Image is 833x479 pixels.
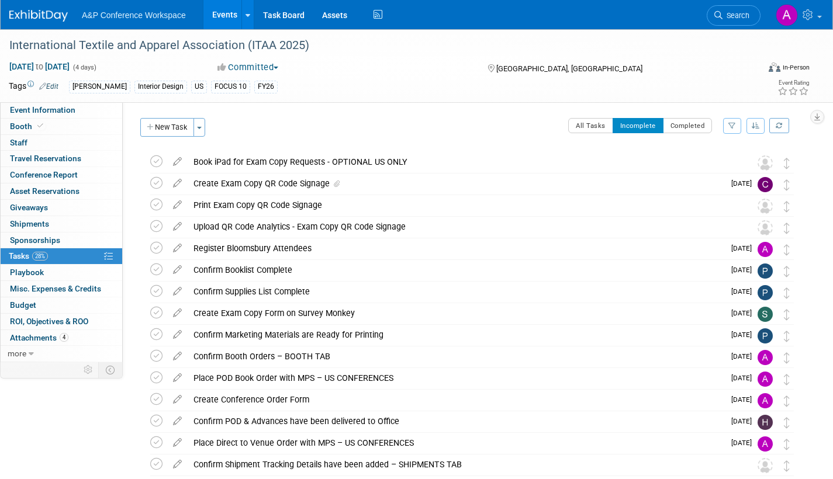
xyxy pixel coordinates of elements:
a: Budget [1,297,122,313]
a: Tasks28% [1,248,122,264]
span: Budget [10,300,36,310]
button: New Task [140,118,194,137]
span: Tasks [9,251,48,261]
a: Sponsorships [1,232,122,248]
div: FOCUS 10 [211,81,250,93]
img: Unassigned [758,155,773,171]
i: Move task [784,223,790,234]
div: Confirm Shipment Tracking Details have been added – SHIPMENTS TAB [188,454,734,474]
a: edit [167,351,188,362]
a: Giveaways [1,200,122,216]
span: Asset Reservations [10,186,80,196]
i: Move task [784,309,790,320]
span: Sponsorships [10,235,60,245]
div: FY26 [254,81,278,93]
a: more [1,346,122,362]
span: Misc. Expenses & Credits [10,284,101,293]
span: to [34,62,45,71]
span: [DATE] [731,417,758,425]
a: Attachments4 [1,330,122,346]
img: Amanda Oney [758,242,773,257]
div: Event Format [691,61,810,78]
td: Toggle Event Tabs [99,362,123,377]
a: Conference Report [1,167,122,183]
a: Booth [1,119,122,134]
i: Move task [784,374,790,385]
span: [DATE] [731,179,758,188]
i: Move task [784,395,790,407]
a: Staff [1,135,122,151]
span: Search [723,11,749,20]
i: Move task [784,439,790,450]
button: Completed [663,118,713,133]
span: Travel Reservations [10,154,81,163]
a: edit [167,243,188,254]
span: Attachments [10,333,68,342]
div: Confirm POD & Advances have been delivered to Office [188,411,724,431]
span: [DATE] [731,266,758,274]
img: Paige Papandrea [758,285,773,300]
td: Personalize Event Tab Strip [78,362,99,377]
a: edit [167,221,188,232]
div: International Textile and Apparel Association (ITAA 2025) [5,35,741,56]
span: ROI, Objectives & ROO [10,317,88,326]
div: Interior Design [134,81,187,93]
a: Search [707,5,761,26]
a: Event Information [1,102,122,118]
a: edit [167,329,188,340]
div: In-Person [782,63,810,72]
div: Confirm Marketing Materials are Ready for Printing [188,325,724,345]
span: [DATE] [731,244,758,252]
div: Confirm Supplies List Complete [188,282,724,301]
span: [GEOGRAPHIC_DATA], [GEOGRAPHIC_DATA] [496,64,642,73]
div: Place Direct to Venue Order with MPS – US CONFERENCES [188,433,724,453]
img: Amanda Oney [776,4,798,26]
span: 4 [60,333,68,342]
div: Confirm Booklist Complete [188,260,724,280]
div: Create Conference Order Form [188,390,724,409]
div: Register Bloomsbury Attendees [188,238,724,258]
a: ROI, Objectives & ROO [1,314,122,329]
span: Playbook [10,268,44,277]
a: Shipments [1,216,122,232]
div: Place POD Book Order with MPS – US CONFERENCES [188,368,724,388]
img: Unassigned [758,199,773,214]
i: Move task [784,179,790,190]
a: Edit [39,82,58,91]
a: Travel Reservations [1,151,122,166]
a: edit [167,438,188,448]
span: [DATE] [DATE] [9,61,70,72]
td: Tags [9,80,58,93]
i: Move task [784,201,790,212]
span: [DATE] [731,374,758,382]
span: (4 days) [72,64,96,71]
img: Hannah Siegel [758,415,773,430]
i: Move task [784,352,790,363]
span: [DATE] [731,287,758,296]
span: A&P Conference Workspace [82,11,186,20]
a: edit [167,286,188,297]
span: Booth [10,122,46,131]
div: Print Exam Copy QR Code Signage [188,195,734,215]
span: [DATE] [731,352,758,360]
a: edit [167,373,188,383]
a: edit [167,459,188,470]
img: Unassigned [758,458,773,473]
img: Amanda Oney [758,393,773,408]
span: Shipments [10,219,49,228]
img: Christine Ritchlin [758,177,773,192]
img: Paige Papandrea [758,328,773,343]
a: Asset Reservations [1,183,122,199]
span: [DATE] [731,331,758,339]
i: Move task [784,244,790,255]
img: ExhibitDay [9,10,68,22]
i: Move task [784,460,790,471]
a: edit [167,157,188,167]
a: edit [167,200,188,210]
a: edit [167,394,188,405]
div: Book iPad for Exam Copy Requests - OPTIONAL US ONLY [188,152,734,172]
a: edit [167,178,188,189]
a: edit [167,265,188,275]
div: US [191,81,207,93]
img: Unassigned [758,220,773,235]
